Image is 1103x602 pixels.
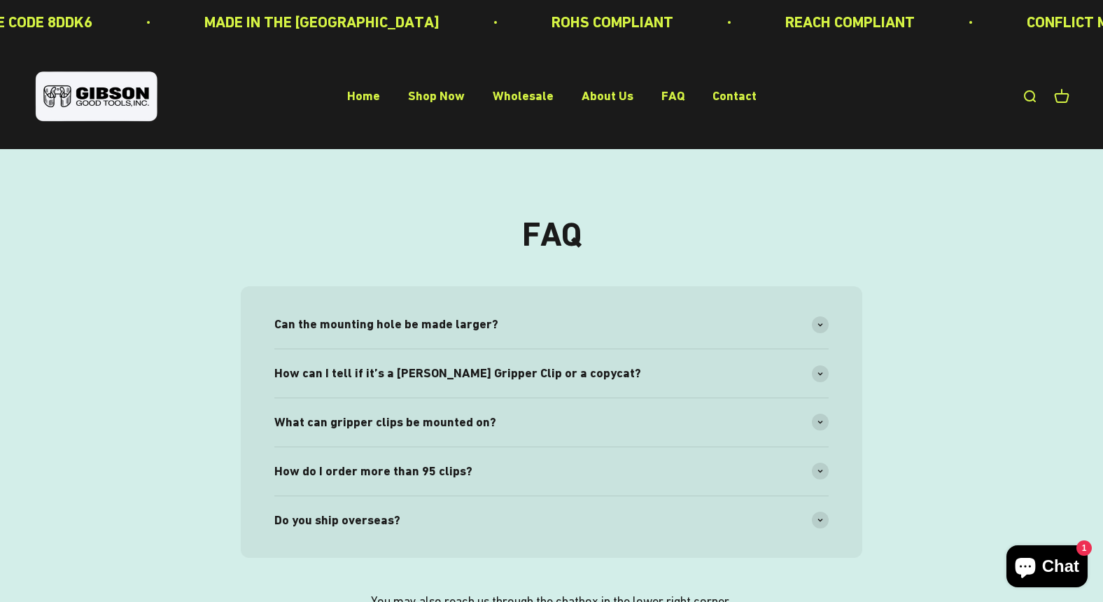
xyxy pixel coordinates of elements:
[551,10,673,34] p: ROHS COMPLIANT
[274,496,829,545] summary: Do you ship overseas?
[493,89,554,104] a: Wholesale
[204,10,440,34] p: MADE IN THE [GEOGRAPHIC_DATA]
[582,89,633,104] a: About Us
[712,89,757,104] a: Contact
[274,314,498,335] span: Can the mounting hole be made larger?
[274,398,829,447] summary: What can gripper clips be mounted on?
[785,10,915,34] p: REACH COMPLIANT
[274,300,829,349] summary: Can the mounting hole be made larger?
[274,461,472,482] span: How do I order more than 95 clips?
[274,349,829,398] summary: How can I tell if it’s a [PERSON_NAME] Gripper Clip or a copycat?
[274,510,400,531] span: Do you ship overseas?
[274,447,829,496] summary: How do I order more than 95 clips?
[661,89,684,104] a: FAQ
[241,216,862,253] h2: FAQ
[408,89,465,104] a: Shop Now
[274,412,496,433] span: What can gripper clips be mounted on?
[1002,545,1092,591] inbox-online-store-chat: Shopify online store chat
[347,89,380,104] a: Home
[274,363,641,384] span: How can I tell if it’s a [PERSON_NAME] Gripper Clip or a copycat?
